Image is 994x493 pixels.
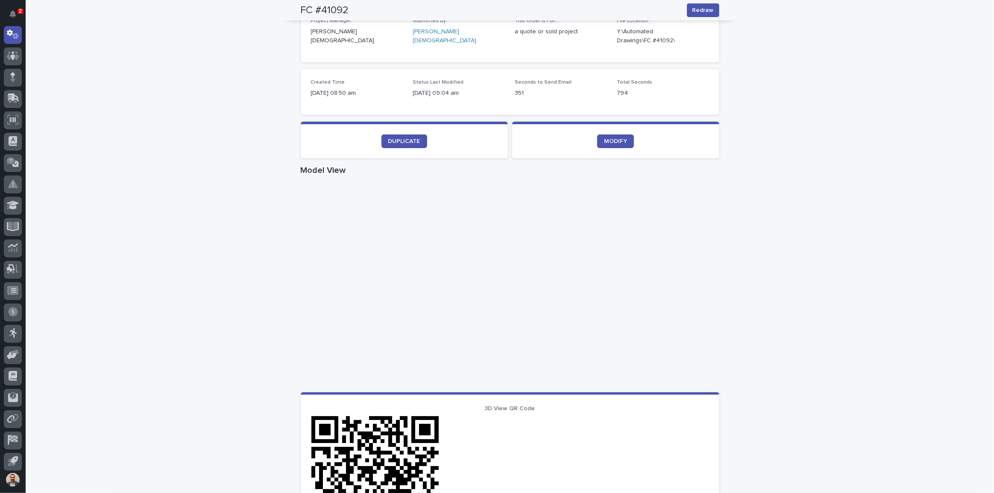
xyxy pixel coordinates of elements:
[311,89,403,98] p: [DATE] 08:50 am
[311,27,403,45] p: [PERSON_NAME][DEMOGRAPHIC_DATA]
[388,138,420,144] span: DUPLICATE
[617,27,689,45] : Y:\Automated Drawings\FC #41092\
[617,18,649,23] span: File Location
[413,89,505,98] p: [DATE] 09:04 am
[4,5,22,23] button: Notifications
[413,27,505,45] a: [PERSON_NAME][DEMOGRAPHIC_DATA]
[515,89,607,98] p: 351
[413,80,464,85] span: Status Last Modified
[301,179,719,392] iframe: Model View
[311,18,352,23] span: Project Manager
[301,165,719,175] h1: Model View
[604,138,627,144] span: MODIFY
[11,10,22,24] div: Notifications2
[515,27,607,36] p: a quote or sold project
[617,80,653,85] span: Total Seconds
[485,405,535,411] span: 3D View QR Code
[515,18,559,23] span: This Order is For...
[617,89,709,98] p: 794
[687,3,719,17] button: Redraw
[381,134,427,148] a: DUPLICATE
[4,471,22,489] button: users-avatar
[597,134,634,148] a: MODIFY
[311,80,345,85] span: Created Time
[19,8,22,14] p: 2
[301,4,349,17] h2: FC #41092
[692,6,714,15] span: Redraw
[515,80,572,85] span: Seconds to Send Email
[413,18,446,23] span: Submitted By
